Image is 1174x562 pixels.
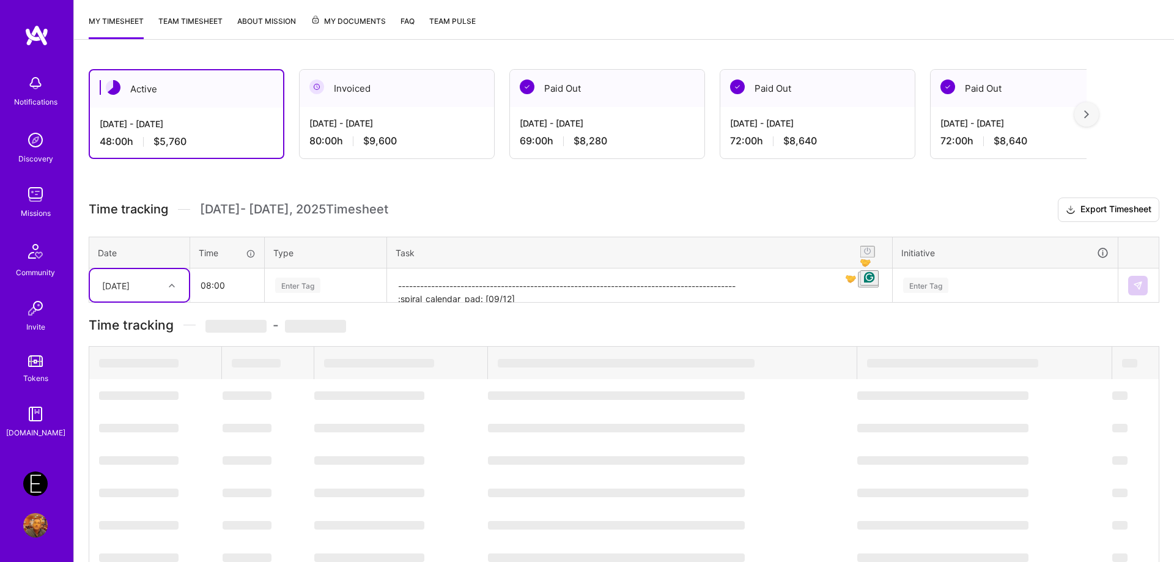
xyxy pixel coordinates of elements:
div: Enter Tag [903,276,948,295]
div: Community [16,266,55,279]
span: [DATE] - [DATE] , 2025 Timesheet [200,202,388,217]
img: Invoiced [309,79,324,94]
a: About Mission [237,15,296,39]
button: Export Timesheet [1058,198,1159,222]
span: ‌ [205,320,267,333]
h3: Time tracking [89,317,1159,333]
span: ‌ [488,489,745,497]
span: ‌ [857,456,1028,465]
span: ‌ [857,521,1028,530]
span: ‌ [314,489,424,497]
img: tokens [28,355,43,367]
span: ‌ [1112,391,1128,400]
span: ‌ [867,359,1038,368]
span: ‌ [223,489,271,497]
span: $5,760 [153,135,186,148]
span: ‌ [223,521,271,530]
i: icon Download [1066,204,1076,216]
img: Paid Out [730,79,745,94]
th: Task [387,237,893,268]
div: 69:00 h [520,135,695,147]
span: ‌ [223,391,271,400]
span: ‌ [498,359,755,368]
div: Invite [26,320,45,333]
span: ‌ [99,553,179,562]
span: ‌ [1112,424,1128,432]
span: ‌ [99,391,179,400]
div: Notifications [14,95,57,108]
a: Team Pulse [429,15,476,39]
img: logo [24,24,49,46]
a: My timesheet [89,15,144,39]
img: Submit [1133,281,1143,290]
a: Team timesheet [158,15,223,39]
div: [DATE] - [DATE] [520,117,695,130]
img: Community [21,237,50,266]
span: ‌ [488,521,745,530]
span: $9,600 [363,135,397,147]
div: Missions [21,207,51,220]
span: ‌ [223,456,271,465]
span: $8,640 [994,135,1027,147]
span: ‌ [857,391,1028,400]
a: My Documents [311,15,386,39]
div: Paid Out [510,70,704,107]
div: 48:00 h [100,135,273,148]
th: Type [265,237,387,268]
span: ‌ [223,553,271,562]
span: ‌ [99,424,179,432]
i: icon Chevron [169,283,175,289]
div: [DATE] - [DATE] [100,117,273,130]
span: ‌ [1112,456,1128,465]
img: Active [106,80,120,95]
div: [DATE] - [DATE] [309,117,484,130]
div: Paid Out [720,70,915,107]
a: FAQ [401,15,415,39]
div: 72:00 h [940,135,1115,147]
span: $8,640 [783,135,817,147]
span: ‌ [857,424,1028,432]
span: ‌ [857,553,1028,562]
textarea: To enrich screen reader interactions, please activate Accessibility in Grammarly extension settings [388,270,891,302]
img: right [1084,110,1089,119]
a: Endeavor: Onlocation Mobile/Security- 3338TSV275 [20,471,51,496]
div: Initiative [901,246,1109,260]
span: My Documents [311,15,386,28]
span: ‌ [314,521,424,530]
span: ‌ [488,391,745,400]
div: 80:00 h [309,135,484,147]
span: ‌ [99,456,179,465]
span: ‌ [324,359,434,368]
div: Enter Tag [275,276,320,295]
span: ‌ [314,424,424,432]
div: Discovery [18,152,53,165]
span: ‌ [1112,521,1128,530]
div: [DATE] [102,279,130,292]
img: bell [23,71,48,95]
div: [DATE] - [DATE] [730,117,905,130]
th: Date [89,237,190,268]
span: ‌ [1122,359,1137,368]
span: Time tracking [89,202,168,217]
img: Paid Out [520,79,534,94]
span: ‌ [314,391,424,400]
span: - [205,317,346,333]
span: ‌ [488,553,745,562]
span: ‌ [99,359,179,368]
div: Invoiced [300,70,494,107]
span: ‌ [99,489,179,497]
span: ‌ [1112,489,1128,497]
div: Active [90,70,283,108]
span: ‌ [314,553,424,562]
img: Endeavor: Onlocation Mobile/Security- 3338TSV275 [23,471,48,496]
div: Paid Out [931,70,1125,107]
img: discovery [23,128,48,152]
span: $8,280 [574,135,607,147]
span: ‌ [314,456,424,465]
img: Invite [23,296,48,320]
a: User Avatar [20,513,51,538]
input: HH:MM [191,269,264,301]
img: Paid Out [940,79,955,94]
span: ‌ [232,359,281,368]
img: User Avatar [23,513,48,538]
